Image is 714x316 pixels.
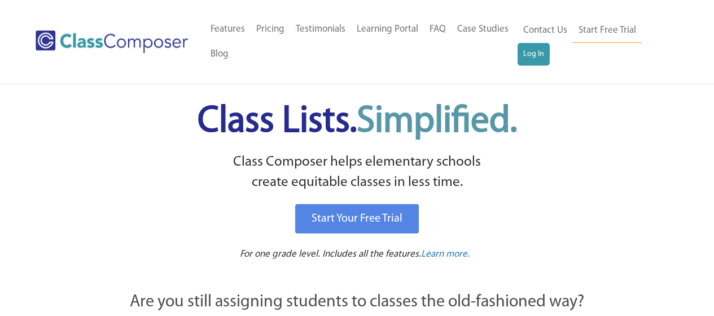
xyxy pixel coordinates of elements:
[351,17,424,42] a: Learning Portal
[518,18,573,43] a: Contact Us
[36,31,188,53] img: Class Composer
[69,290,645,315] p: Are you still assigning students to classes the old-fashioned way?
[205,42,234,67] a: Blog
[424,17,452,42] a: FAQ
[518,43,550,66] a: Log In
[205,17,518,67] nav: Header Menu
[240,249,421,259] span: For one grade level. Includes all the features.
[357,103,517,140] span: Simplified.
[251,17,290,42] a: Pricing
[312,213,402,224] span: Start Your Free Trial
[421,249,470,259] span: Learn more.
[518,18,670,66] nav: Header Menu
[573,18,642,44] a: Start Free Trial
[205,17,251,42] a: Features
[295,204,419,233] a: Start Your Free Trial
[290,17,351,42] a: Testimonials
[452,17,514,42] a: Case Studies
[421,248,470,262] a: Learn more.
[68,152,647,193] p: Class Composer helps elementary schools create equitable classes in less time.
[198,103,517,140] span: Class Lists.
